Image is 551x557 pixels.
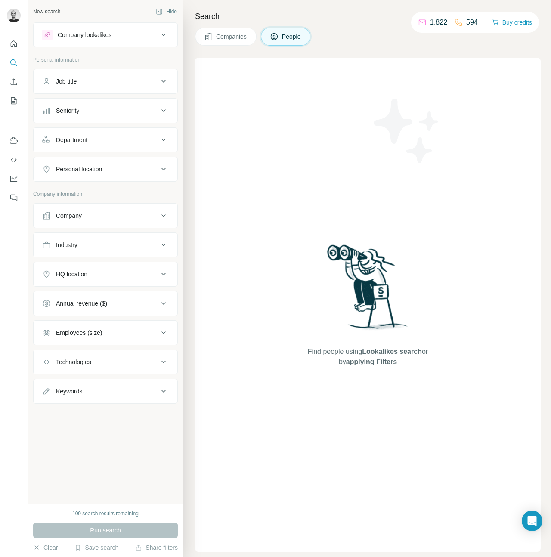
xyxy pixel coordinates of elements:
button: Personal location [34,159,177,179]
div: Keywords [56,387,82,396]
button: Clear [33,543,58,552]
p: 594 [466,17,478,28]
div: Industry [56,241,77,249]
div: New search [33,8,60,15]
button: Save search [74,543,118,552]
button: Industry [34,235,177,255]
img: Surfe Illustration - Woman searching with binoculars [323,242,413,338]
button: Annual revenue ($) [34,293,177,314]
button: Company lookalikes [34,25,177,45]
div: Company [56,211,82,220]
p: Company information [33,190,178,198]
span: People [282,32,302,41]
button: Technologies [34,352,177,372]
div: Seniority [56,106,79,115]
button: Hide [150,5,183,18]
div: Employees (size) [56,328,102,337]
button: Dashboard [7,171,21,186]
div: Open Intercom Messenger [522,511,542,531]
button: HQ location [34,264,177,285]
span: applying Filters [346,358,397,365]
button: Keywords [34,381,177,402]
div: Annual revenue ($) [56,299,107,308]
img: Surfe Illustration - Stars [368,92,446,170]
button: Company [34,205,177,226]
span: Companies [216,32,248,41]
h4: Search [195,10,541,22]
button: Department [34,130,177,150]
div: Department [56,136,87,144]
button: My lists [7,93,21,108]
button: Employees (size) [34,322,177,343]
span: Find people using or by [299,347,436,367]
div: Personal location [56,165,102,173]
p: Personal information [33,56,178,64]
button: Buy credits [492,16,532,28]
div: HQ location [56,270,87,278]
img: Avatar [7,9,21,22]
button: Use Surfe on LinkedIn [7,133,21,149]
button: Enrich CSV [7,74,21,90]
div: Technologies [56,358,91,366]
button: Use Surfe API [7,152,21,167]
button: Quick start [7,36,21,52]
button: Search [7,55,21,71]
button: Share filters [135,543,178,552]
div: Job title [56,77,77,86]
button: Seniority [34,100,177,121]
button: Job title [34,71,177,92]
span: Lookalikes search [362,348,422,355]
button: Feedback [7,190,21,205]
p: 1,822 [430,17,447,28]
div: 100 search results remaining [72,510,139,517]
div: Company lookalikes [58,31,111,39]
